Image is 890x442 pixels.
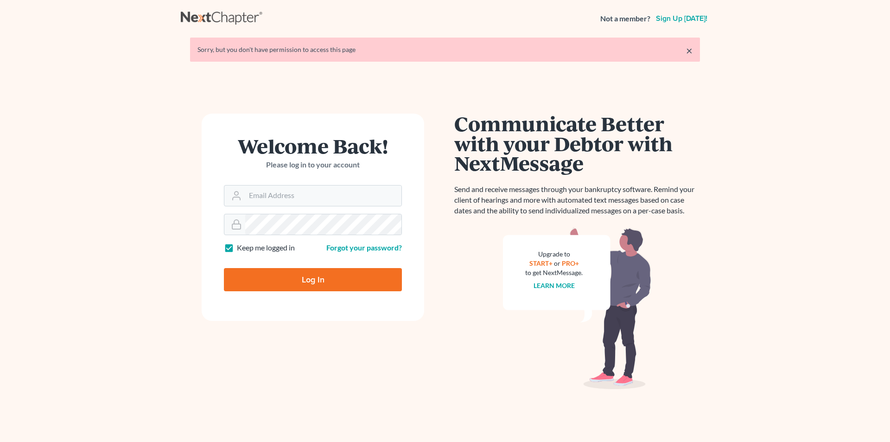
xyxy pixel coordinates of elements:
a: PRO+ [562,259,579,267]
input: Log In [224,268,402,291]
a: Forgot your password? [326,243,402,252]
p: Send and receive messages through your bankruptcy software. Remind your client of hearings and mo... [454,184,700,216]
a: × [686,45,693,56]
a: START+ [529,259,553,267]
label: Keep me logged in [237,243,295,253]
div: to get NextMessage. [525,268,583,277]
img: nextmessage_bg-59042aed3d76b12b5cd301f8e5b87938c9018125f34e5fa2b7a6b67550977c72.svg [503,227,651,390]
p: Please log in to your account [224,160,402,170]
h1: Welcome Back! [224,136,402,156]
div: Sorry, but you don't have permission to access this page [197,45,693,54]
h1: Communicate Better with your Debtor with NextMessage [454,114,700,173]
span: or [554,259,560,267]
input: Email Address [245,186,401,206]
div: Upgrade to [525,250,583,259]
strong: Not a member? [600,13,650,24]
a: Sign up [DATE]! [654,15,709,22]
a: Learn more [534,282,575,289]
